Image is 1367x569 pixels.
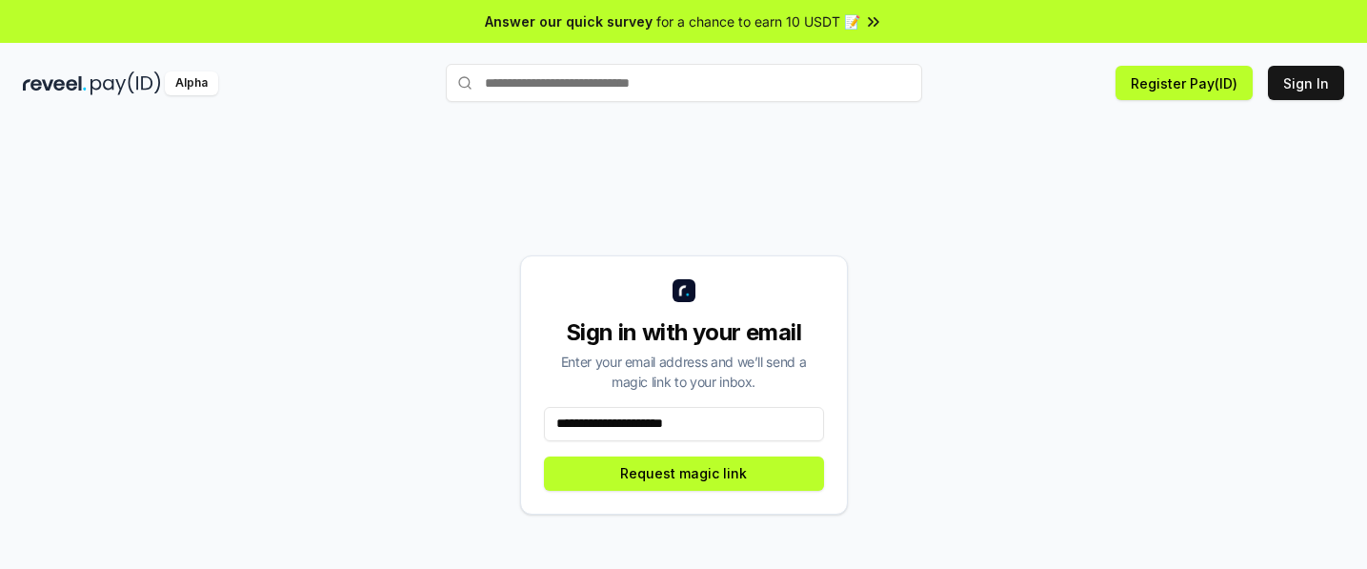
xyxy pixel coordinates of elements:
[1268,66,1344,100] button: Sign In
[1116,66,1253,100] button: Register Pay(ID)
[544,352,824,392] div: Enter your email address and we’ll send a magic link to your inbox.
[656,11,860,31] span: for a chance to earn 10 USDT 📝
[673,279,695,302] img: logo_small
[544,457,824,491] button: Request magic link
[544,317,824,348] div: Sign in with your email
[23,71,87,95] img: reveel_dark
[485,11,653,31] span: Answer our quick survey
[90,71,161,95] img: pay_id
[165,71,218,95] div: Alpha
